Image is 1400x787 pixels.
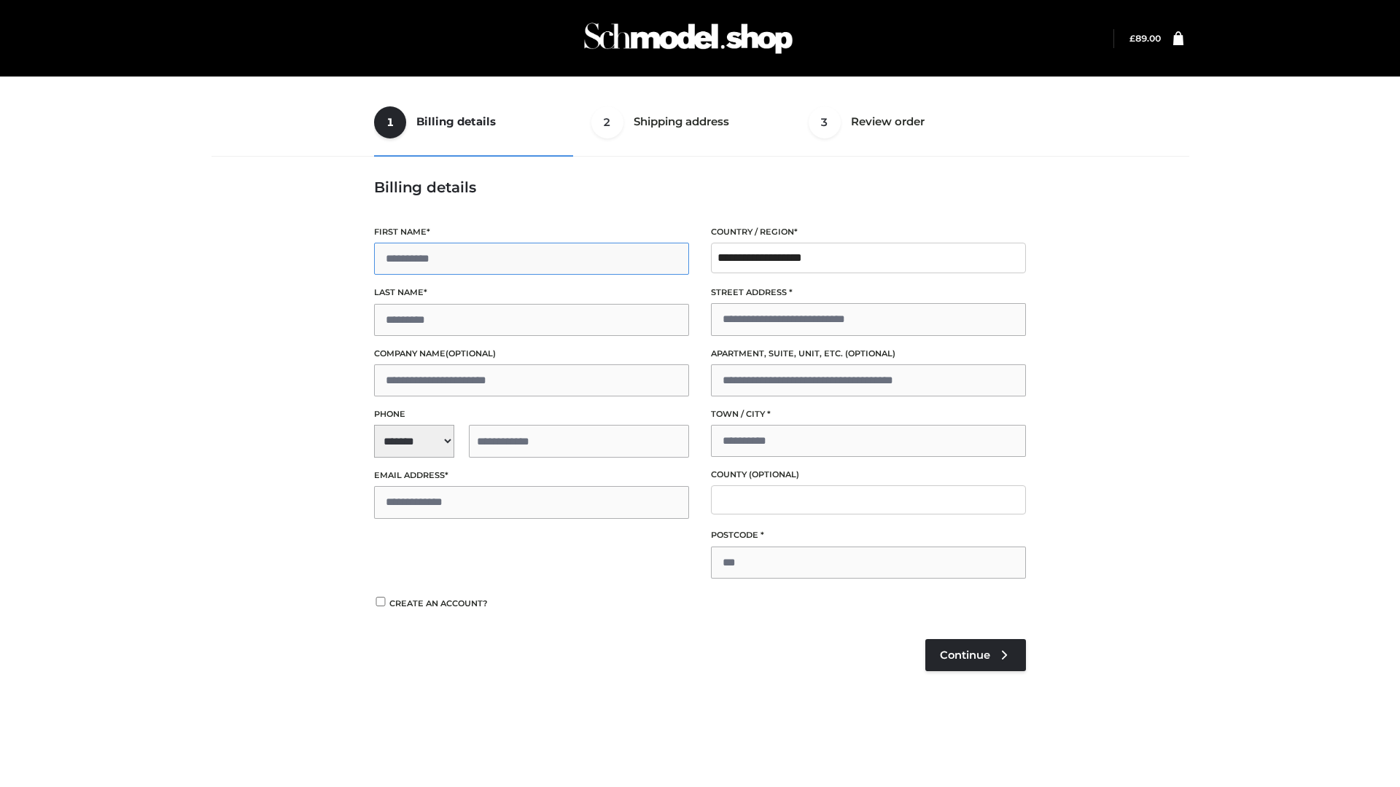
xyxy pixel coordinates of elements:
img: Schmodel Admin 964 [579,9,798,67]
label: Town / City [711,407,1026,421]
span: (optional) [446,348,496,359]
label: Postcode [711,528,1026,542]
h3: Billing details [374,179,1026,196]
label: Country / Region [711,225,1026,239]
label: County [711,468,1026,482]
a: £89.00 [1129,33,1161,44]
span: Continue [940,649,990,662]
input: Create an account? [374,597,387,606]
span: £ [1129,33,1135,44]
bdi: 89.00 [1129,33,1161,44]
label: Phone [374,407,689,421]
label: First name [374,225,689,239]
label: Email address [374,469,689,482]
label: Street address [711,286,1026,299]
label: Company name [374,347,689,361]
a: Continue [925,639,1026,671]
label: Last name [374,286,689,299]
span: (optional) [845,348,895,359]
span: (optional) [749,469,799,479]
label: Apartment, suite, unit, etc. [711,347,1026,361]
span: Create an account? [389,598,488,608]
